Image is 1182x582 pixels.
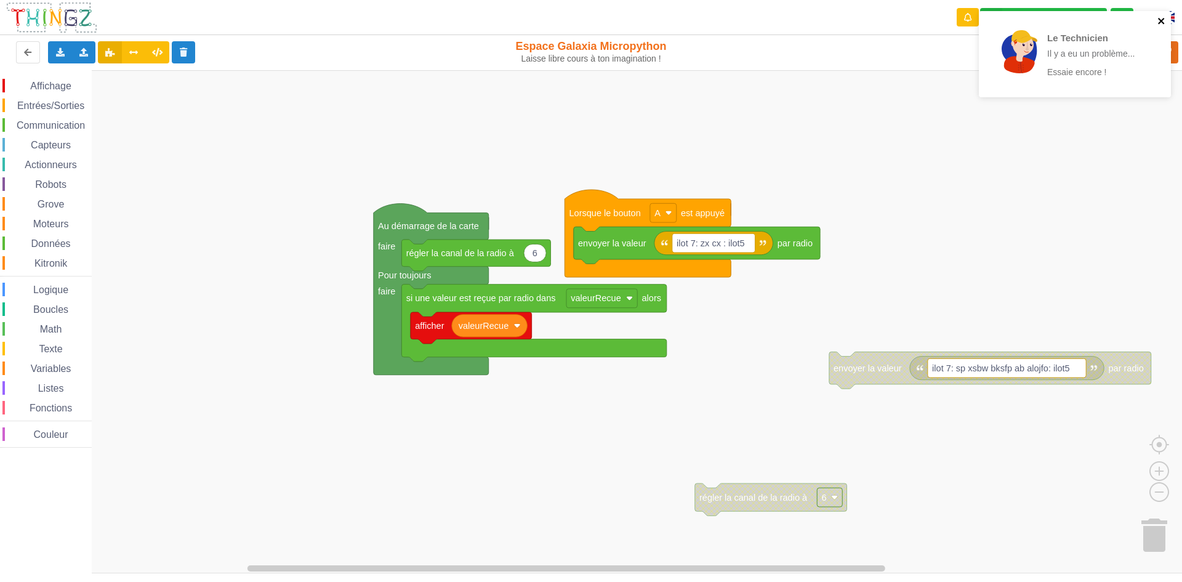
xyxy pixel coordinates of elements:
[36,383,66,394] span: Listes
[834,363,902,373] text: envoyer la valeur
[415,321,444,331] text: afficher
[578,238,646,248] text: envoyer la valeur
[33,258,69,269] span: Kitronik
[699,492,808,502] text: régler la canal de la radio à
[406,248,515,258] text: régler la canal de la radio à
[821,492,826,502] text: 6
[932,363,1070,373] text: ilot 7: sp xsbw bksfp ab alojfo: ilot5
[406,293,556,303] text: si une valeur est reçue par radio dans
[488,39,694,64] div: Espace Galaxia Micropython
[1047,47,1143,60] p: Il y a eu un problème...
[459,321,509,331] text: valeurRecue
[980,8,1107,27] div: Ta base fonctionne bien !
[31,285,70,295] span: Logique
[31,219,71,229] span: Moteurs
[33,179,68,190] span: Robots
[378,270,431,280] text: Pour toujours
[533,248,537,258] text: 6
[38,324,64,334] span: Math
[15,100,86,111] span: Entrées/Sorties
[642,293,661,303] text: alors
[29,140,73,150] span: Capteurs
[677,238,745,248] text: ilot 7: zx cx : ilot5
[37,344,64,354] span: Texte
[1047,66,1143,78] p: Essaie encore !
[29,363,73,374] span: Variables
[378,286,395,296] text: faire
[654,208,661,218] text: A
[1157,16,1166,28] button: close
[28,81,73,91] span: Affichage
[569,208,641,218] text: Lorsque le bouton
[36,199,66,209] span: Grove
[23,160,79,170] span: Actionneurs
[28,403,74,413] span: Fonctions
[31,304,70,315] span: Boucles
[378,241,395,251] text: faire
[15,120,87,131] span: Communication
[681,208,725,218] text: est appuyé
[571,293,621,303] text: valeurRecue
[1047,31,1143,44] p: Le Technicien
[378,221,479,231] text: Au démarrage de la carte
[30,238,73,249] span: Données
[778,238,813,248] text: par radio
[32,429,70,440] span: Couleur
[488,54,694,64] div: Laisse libre cours à ton imagination !
[1108,363,1143,373] text: par radio
[6,1,98,34] img: thingz_logo.png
